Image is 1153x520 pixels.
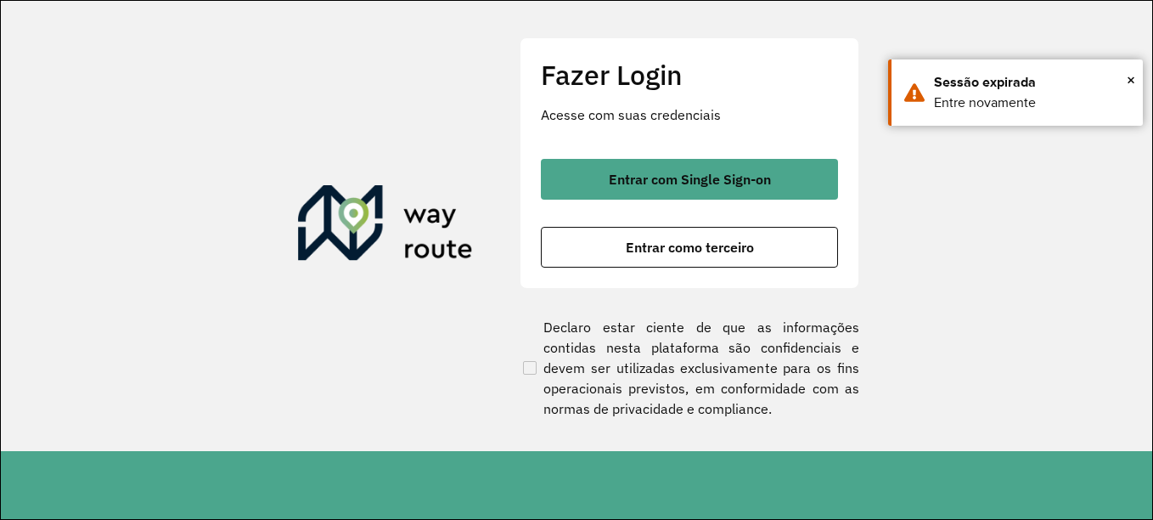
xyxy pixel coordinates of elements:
button: button [541,227,838,268]
div: Entre novamente [934,93,1130,113]
label: Declaro estar ciente de que as informações contidas nesta plataforma são confidenciais e devem se... [520,317,859,419]
span: Entrar com Single Sign-on [609,172,771,186]
img: Roteirizador AmbevTech [298,185,473,267]
h2: Fazer Login [541,59,838,91]
span: Entrar como terceiro [626,240,754,254]
button: Close [1127,67,1135,93]
p: Acesse com suas credenciais [541,105,838,125]
button: button [541,159,838,200]
span: × [1127,67,1135,93]
div: Sessão expirada [934,72,1130,93]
